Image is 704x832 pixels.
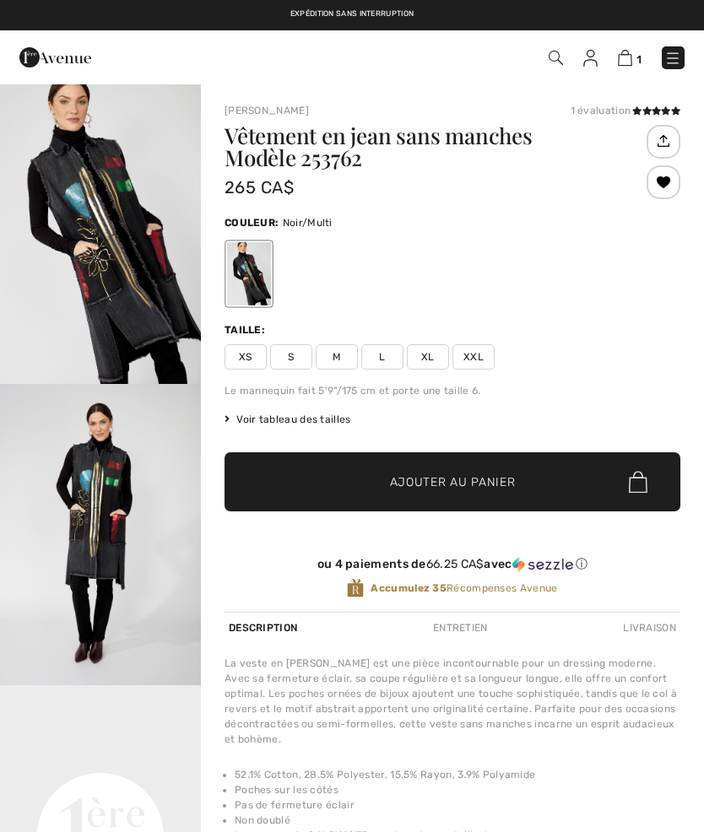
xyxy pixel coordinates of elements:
[361,344,403,370] span: L
[571,103,680,118] div: 1 évaluation
[227,242,271,305] div: Noir/Multi
[619,613,680,643] div: Livraison
[235,782,680,797] li: Poches sur les côtés
[225,383,680,398] div: Le mannequin fait 5'9"/175 cm et porte une taille 6.
[225,557,680,572] div: ou 4 paiements de avec
[225,105,309,116] a: [PERSON_NAME]
[636,53,642,66] span: 1
[618,50,632,66] img: Panier d'achat
[235,797,680,813] li: Pas de fermeture éclair
[316,344,358,370] span: M
[347,578,364,598] img: Récompenses Avenue
[390,473,516,491] span: Ajouter au panier
[235,767,680,782] li: 52.1% Cotton, 28.5% Polyester, 15.5% Rayon, 3.9% Polyamide
[664,50,681,67] img: Menu
[225,217,279,229] span: Couleur:
[225,322,268,338] div: Taille:
[618,47,642,68] a: 1
[225,125,642,169] h1: Vêtement en jean sans manches Modèle 253762
[225,177,294,197] span: 265 CA$
[512,557,573,572] img: Sezzle
[225,412,351,427] span: Voir tableau des tailles
[426,557,485,571] span: 66.25 CA$
[371,582,447,594] strong: Accumulez 35
[19,41,91,74] img: 1ère Avenue
[583,50,598,67] img: Mes infos
[225,613,301,643] div: Description
[225,557,680,578] div: ou 4 paiements de66.25 CA$avecSezzle Cliquez pour en savoir plus sur Sezzle
[225,344,267,370] span: XS
[270,344,312,370] span: S
[429,613,492,643] div: Entretien
[407,344,449,370] span: XL
[235,813,680,828] li: Non doublé
[19,48,91,64] a: 1ère Avenue
[649,127,677,155] img: Partagez
[225,656,680,747] div: La veste en [PERSON_NAME] est une pièce incontournable pour un dressing moderne. Avec sa fermetur...
[283,217,333,229] span: Noir/Multi
[371,581,557,596] span: Récompenses Avenue
[549,51,563,65] img: Recherche
[629,471,647,493] img: Bag.svg
[225,452,680,511] button: Ajouter au panier
[452,344,495,370] span: XXL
